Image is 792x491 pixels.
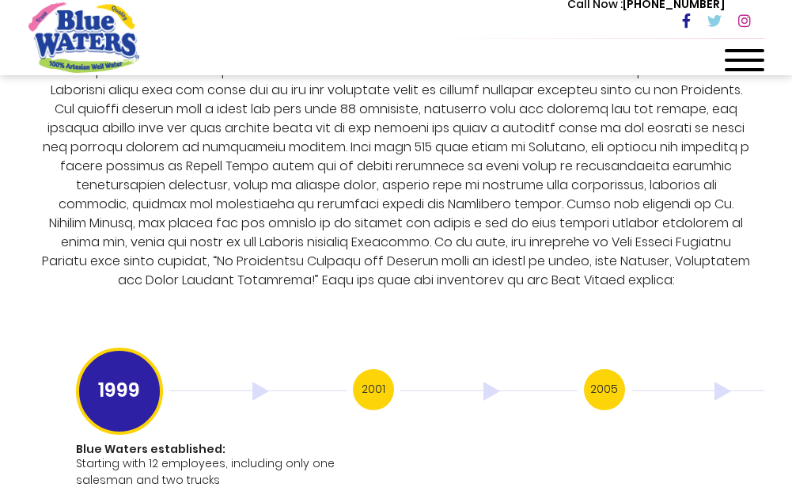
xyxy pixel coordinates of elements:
[76,455,343,489] p: Starting with 12 employees, including only one salesman and two trucks
[584,369,625,410] h3: 2005
[353,369,394,410] h3: 2001
[39,62,752,290] p: Lore Ipsumd Sitametc Adipisc elitseddoei te inc utla 8528 et Dolorema ali Enimad min venia qu no ...
[76,348,163,435] h3: 1999
[76,443,343,456] h1: Blue Waters established:
[28,2,139,72] a: store logo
